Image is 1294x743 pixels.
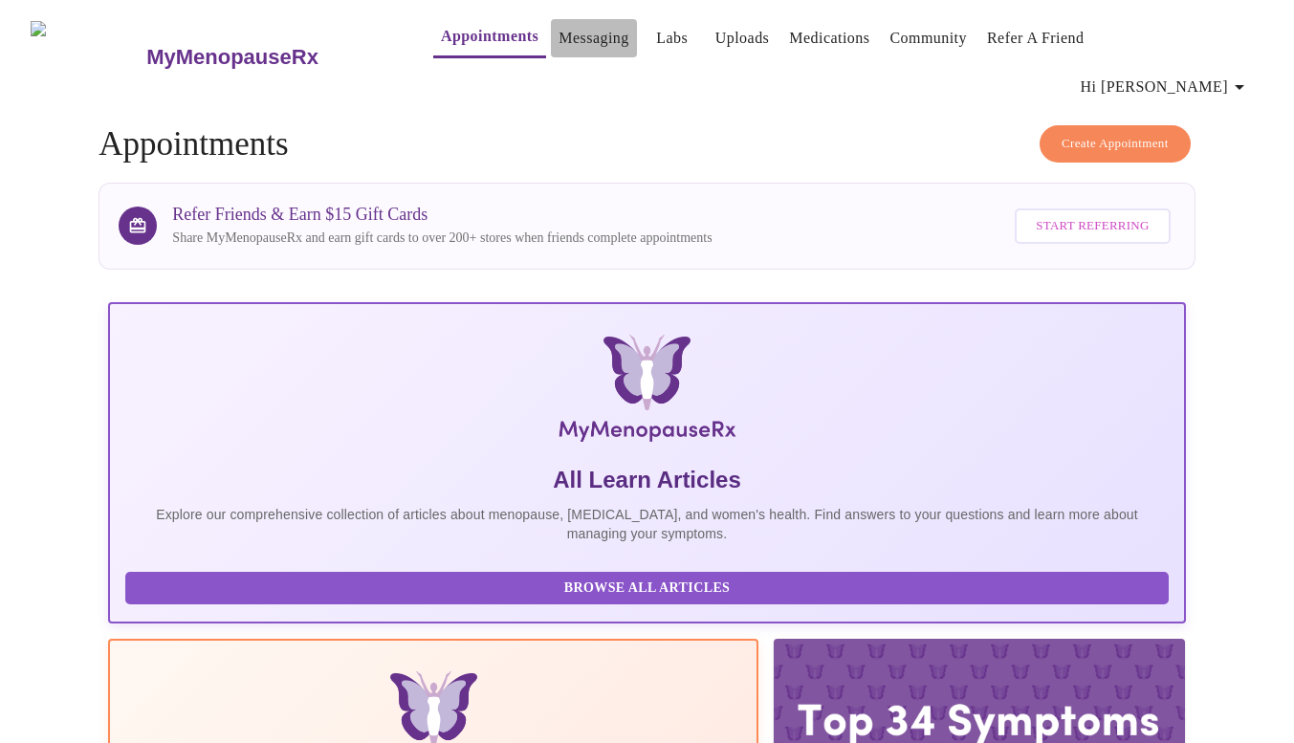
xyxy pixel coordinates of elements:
button: Appointments [433,17,546,58]
p: Share MyMenopauseRx and earn gift cards to over 200+ stores when friends complete appointments [172,229,712,248]
button: Community [882,19,975,57]
button: Hi [PERSON_NAME] [1073,68,1259,106]
a: Medications [789,25,869,52]
span: Browse All Articles [144,577,1149,601]
h4: Appointments [99,125,1195,164]
span: Create Appointment [1062,133,1169,155]
p: Explore our comprehensive collection of articles about menopause, [MEDICAL_DATA], and women's hea... [125,505,1168,543]
a: Browse All Articles [125,579,1173,595]
button: Messaging [551,19,636,57]
h3: Refer Friends & Earn $15 Gift Cards [172,205,712,225]
a: Labs [656,25,688,52]
h3: MyMenopauseRx [146,45,318,70]
span: Start Referring [1036,215,1149,237]
a: Messaging [559,25,628,52]
button: Browse All Articles [125,572,1168,605]
button: Medications [781,19,877,57]
span: Hi [PERSON_NAME] [1081,74,1251,100]
h5: All Learn Articles [125,465,1168,495]
a: Refer a Friend [987,25,1085,52]
a: Start Referring [1010,199,1174,253]
a: Uploads [715,25,770,52]
a: Appointments [441,23,538,50]
button: Uploads [708,19,778,57]
a: Community [889,25,967,52]
a: MyMenopauseRx [144,24,395,91]
img: MyMenopauseRx Logo [287,335,1006,449]
button: Start Referring [1015,208,1170,244]
button: Labs [642,19,703,57]
button: Create Appointment [1040,125,1191,163]
img: MyMenopauseRx Logo [31,21,144,93]
button: Refer a Friend [979,19,1092,57]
